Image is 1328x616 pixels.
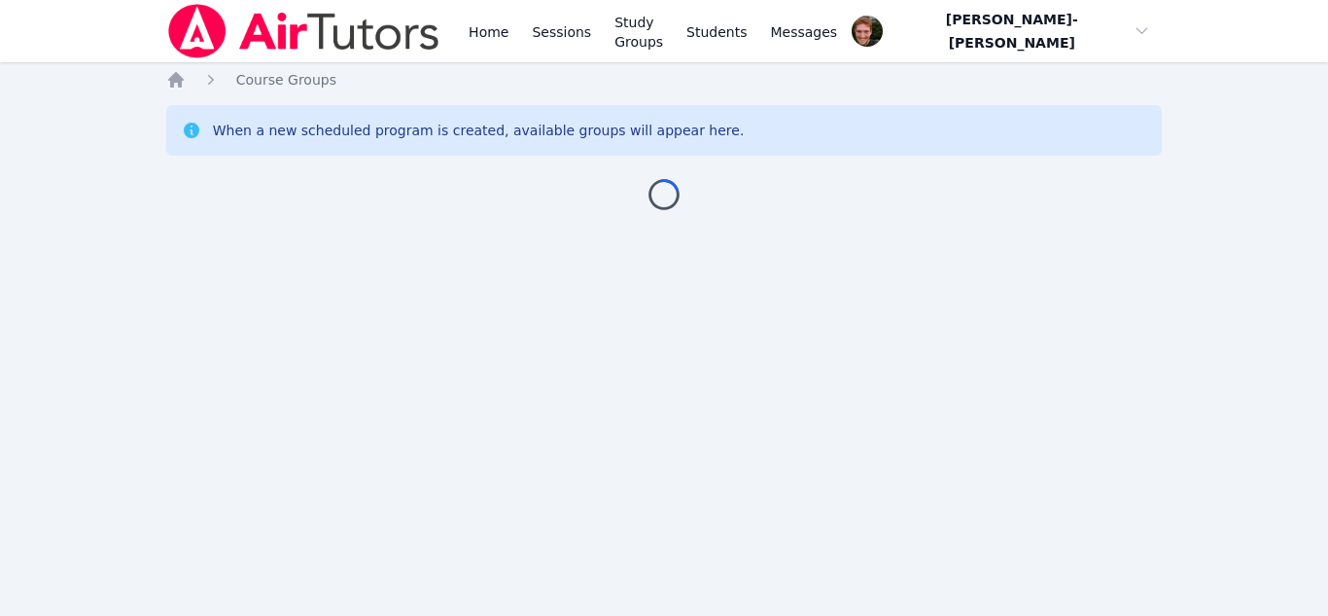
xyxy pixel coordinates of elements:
[236,70,336,90] a: Course Groups
[166,70,1163,90] nav: Breadcrumb
[166,4,441,58] img: Air Tutors
[236,72,336,88] span: Course Groups
[771,22,838,42] span: Messages
[213,121,745,140] div: When a new scheduled program is created, available groups will appear here.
